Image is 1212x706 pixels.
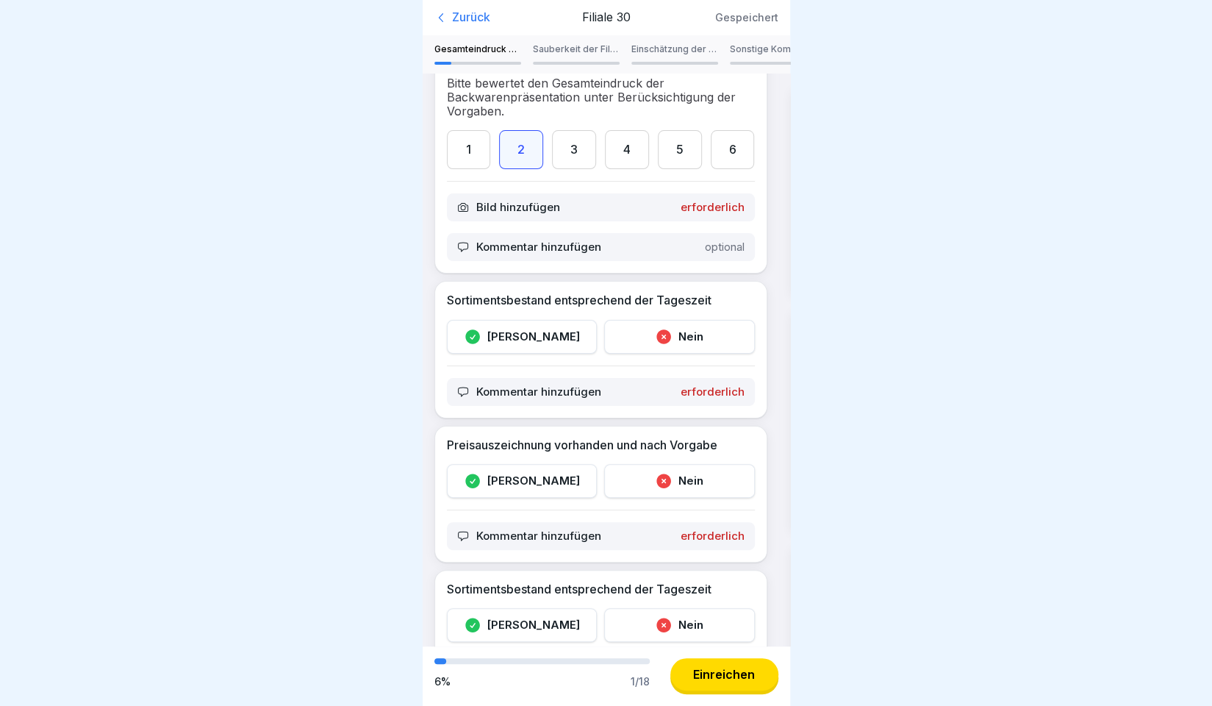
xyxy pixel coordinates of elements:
div: 6 [711,130,755,169]
p: Bitte bewertet den Gesamteindruck der Backwarenpräsentation unter Berücksichtigung der Vorgaben. [447,76,755,119]
p: Sonstige Kommentare [730,44,817,54]
p: Gespeichert [714,12,778,24]
button: Einreichen [670,658,778,691]
p: Sortimentsbestand entsprechend der Tageszeit [447,293,755,307]
p: erforderlich [681,529,745,543]
div: [PERSON_NAME] [447,464,598,498]
div: Zurück [434,10,544,25]
div: Nein [604,608,755,642]
p: optional [705,240,745,254]
p: Filiale 30 [551,10,661,24]
div: 6 % [434,676,451,688]
div: 1 [447,130,491,169]
p: erforderlich [681,385,745,399]
div: 4 [605,130,649,169]
div: 1 / 18 [631,676,650,688]
div: [PERSON_NAME] [447,320,598,354]
div: 5 [658,130,702,169]
div: Nein [604,320,755,354]
p: Sortimentsbestand entsprechend der Tageszeit [447,582,755,596]
p: Sauberkeit der Filiale [533,44,620,54]
div: Einreichen [693,668,755,681]
p: Bild hinzufügen [476,201,560,214]
p: erforderlich [681,201,745,214]
p: Preisauszeichnung vorhanden und nach Vorgabe [447,438,755,452]
div: 3 [552,130,596,169]
p: Gesamteindruck der Filiale [434,44,521,54]
p: Kommentar hinzufügen [476,529,601,543]
div: 2 [499,130,543,169]
div: Nein [604,464,755,498]
p: Kommentar hinzufügen [476,385,601,399]
div: [PERSON_NAME] [447,608,598,642]
p: Einschätzung der Verkaufskraft [631,44,718,54]
p: Kommentar hinzufügen [476,240,601,254]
